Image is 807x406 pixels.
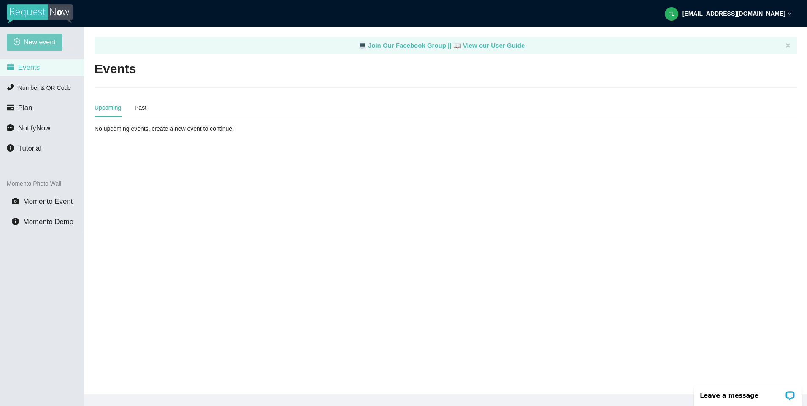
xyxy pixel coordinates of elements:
span: Momento Demo [23,218,73,226]
span: credit-card [7,104,14,111]
span: down [788,11,792,16]
span: Plan [18,104,32,112]
span: close [785,43,791,48]
h2: Events [95,60,136,78]
iframe: LiveChat chat widget [688,379,807,406]
span: calendar [7,63,14,70]
img: 440fedc7706cc220033207645a996392 [665,7,678,21]
span: Number & QR Code [18,84,71,91]
div: Past [135,103,146,112]
a: laptop View our User Guide [453,42,525,49]
strong: [EMAIL_ADDRESS][DOMAIN_NAME] [682,10,785,17]
span: Events [18,63,40,71]
span: Tutorial [18,144,41,152]
div: Upcoming [95,103,121,112]
a: laptop Join Our Facebook Group || [358,42,453,49]
span: info-circle [7,144,14,152]
span: Momento Event [23,198,73,206]
img: RequestNow [7,4,73,24]
span: plus-circle [14,38,20,46]
button: plus-circleNew event [7,34,62,51]
button: close [785,43,791,49]
span: laptop [358,42,366,49]
span: info-circle [12,218,19,225]
span: NotifyNow [18,124,50,132]
div: No upcoming events, create a new event to continue! [95,124,324,133]
span: laptop [453,42,461,49]
span: New event [24,37,56,47]
span: message [7,124,14,131]
span: camera [12,198,19,205]
span: phone [7,84,14,91]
